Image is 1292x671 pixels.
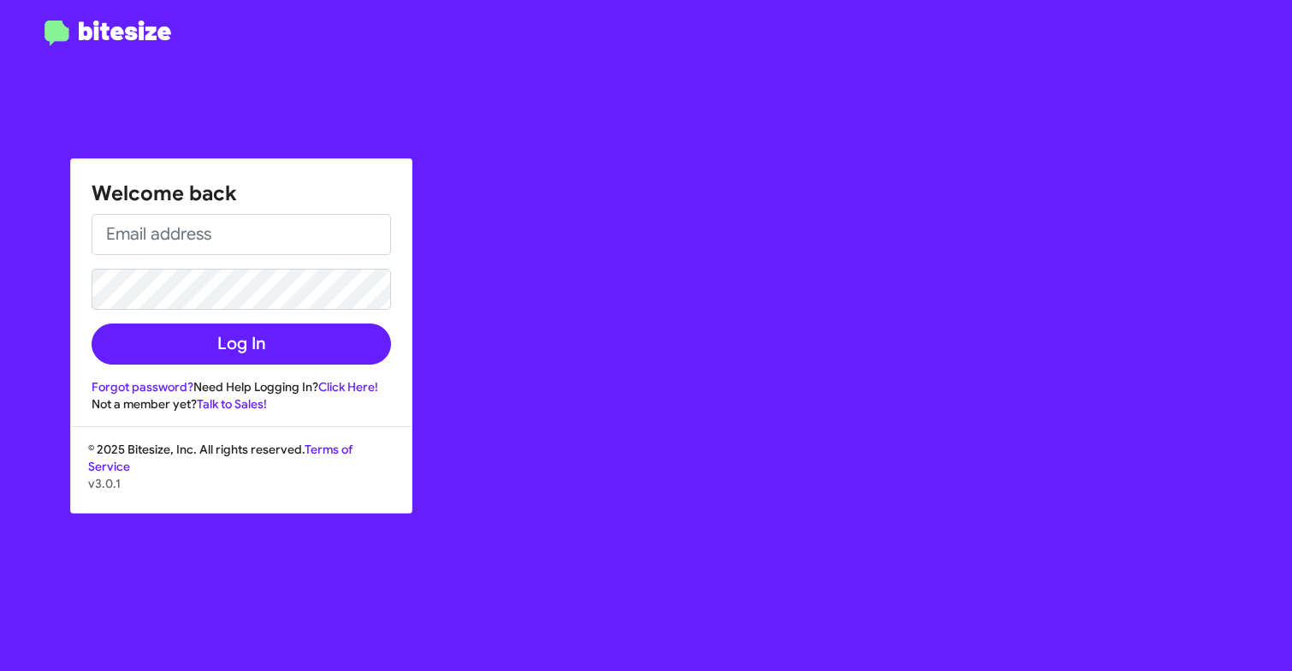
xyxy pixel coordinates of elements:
a: Talk to Sales! [197,396,267,412]
div: Need Help Logging In? [92,378,391,395]
h1: Welcome back [92,180,391,207]
a: Forgot password? [92,379,193,395]
p: v3.0.1 [88,475,394,492]
div: © 2025 Bitesize, Inc. All rights reserved. [71,441,412,513]
div: Not a member yet? [92,395,391,413]
a: Terms of Service [88,442,353,474]
button: Log In [92,324,391,365]
input: Email address [92,214,391,255]
a: Click Here! [318,379,378,395]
